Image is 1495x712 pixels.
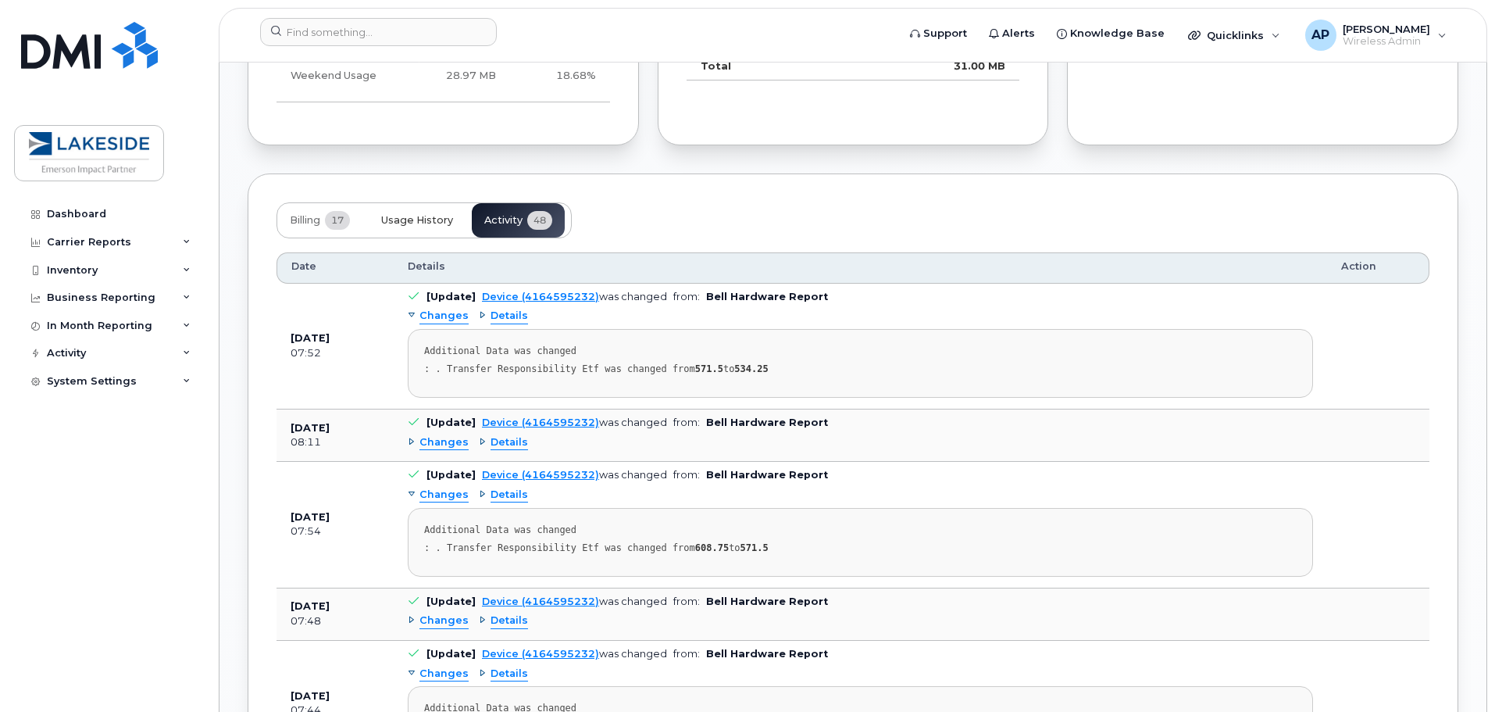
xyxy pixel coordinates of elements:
a: Device (4164595232) [482,291,599,302]
a: Device (4164595232) [482,596,599,607]
b: Bell Hardware Report [706,417,828,428]
span: Knowledge Base [1070,26,1165,41]
td: Total [687,51,873,81]
div: Additional Data was changed [424,345,1297,357]
div: was changed [482,469,667,481]
a: Knowledge Base [1046,18,1176,49]
span: Support [923,26,967,41]
a: Device (4164595232) [482,417,599,428]
th: Action [1327,252,1429,284]
span: Billing [290,214,320,227]
b: [Update] [426,417,476,428]
span: AP [1311,26,1329,45]
b: Bell Hardware Report [706,469,828,481]
b: Bell Hardware Report [706,291,828,302]
td: 31.00 MB [873,51,1019,81]
span: Alerts [1002,26,1035,41]
span: Details [491,667,528,682]
div: 07:54 [291,524,380,538]
span: Changes [419,488,469,503]
span: Changes [419,614,469,628]
b: [DATE] [291,332,330,344]
div: was changed [482,291,667,302]
span: Quicklinks [1207,29,1264,41]
b: [Update] [426,291,476,302]
b: [DATE] [291,690,330,702]
b: [DATE] [291,600,330,612]
span: Usage History [381,214,453,227]
b: [Update] [426,469,476,481]
strong: 608.75 [695,542,729,553]
td: Weekend Usage [277,51,399,102]
b: [DATE] [291,511,330,523]
td: 18.68% [510,51,610,102]
div: was changed [482,596,667,607]
span: 17 [325,211,350,230]
input: Find something... [260,18,497,46]
span: from: [673,648,700,660]
div: was changed [482,648,667,660]
a: Device (4164595232) [482,469,599,481]
span: Details [408,259,445,274]
div: Andrae Parke [1294,20,1458,51]
span: Wireless Admin [1343,35,1430,48]
tr: Friday from 6:00pm to Monday 8:00am [277,51,610,102]
span: from: [673,469,700,481]
span: from: [673,417,700,428]
span: Details [491,309,528,324]
strong: 534.25 [734,363,768,374]
span: Details [491,488,528,503]
div: : . Transfer Responsibility Etf was changed from to [424,363,1297,375]
a: Device (4164595232) [482,648,599,660]
span: [PERSON_NAME] [1343,23,1430,35]
div: 08:11 [291,435,380,449]
div: Quicklinks [1177,20,1291,51]
b: [DATE] [291,422,330,434]
strong: 571.5 [695,363,723,374]
span: Details [491,435,528,450]
span: Changes [419,435,469,450]
span: Details [491,614,528,628]
div: Additional Data was changed [424,524,1297,536]
span: Date [291,259,316,274]
span: from: [673,596,700,607]
a: Alerts [978,18,1046,49]
div: 07:52 [291,346,380,360]
div: was changed [482,417,667,428]
span: Changes [419,309,469,324]
b: [Update] [426,648,476,660]
div: : . Transfer Responsibility Etf was changed from to [424,542,1297,554]
strong: 571.5 [740,542,769,553]
b: Bell Hardware Report [706,648,828,660]
b: [Update] [426,596,476,607]
a: Support [899,18,978,49]
span: from: [673,291,700,302]
td: 28.97 MB [399,51,510,102]
b: Bell Hardware Report [706,596,828,607]
div: 07:48 [291,614,380,628]
span: Changes [419,667,469,682]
